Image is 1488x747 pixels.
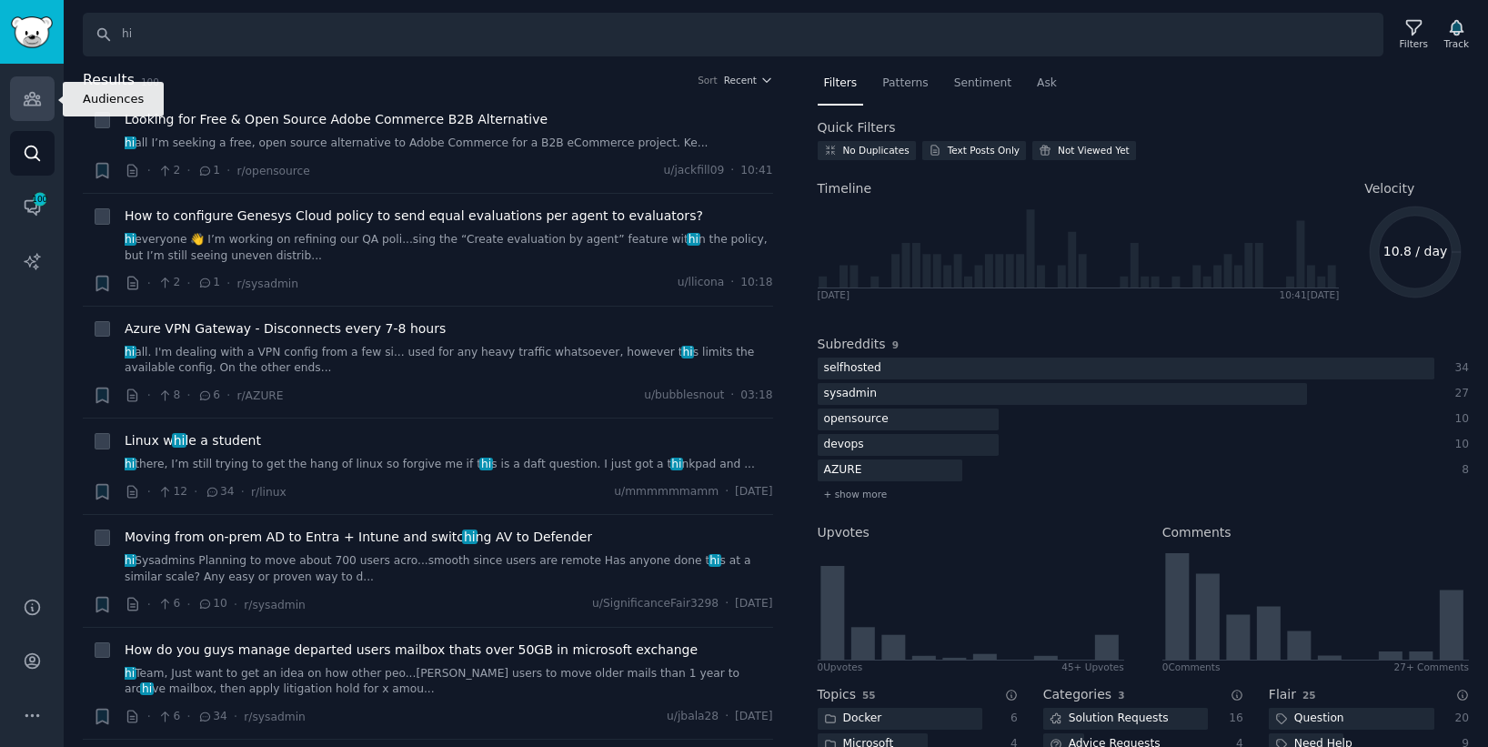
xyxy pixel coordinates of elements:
[818,383,883,406] div: sysadmin
[1302,690,1316,701] span: 25
[1444,37,1469,50] div: Track
[157,388,180,404] span: 8
[234,595,237,614] span: ·
[1269,685,1296,704] h2: Flair
[892,339,899,350] span: 9
[678,275,725,291] span: u/llicona
[140,682,154,695] span: hi
[614,484,719,500] span: u/mmmmmmamm
[147,274,151,293] span: ·
[462,530,477,544] span: hi
[205,484,235,500] span: 34
[479,458,493,470] span: hi
[186,386,190,405] span: ·
[735,484,772,500] span: [DATE]
[740,388,772,404] span: 03:18
[186,274,190,293] span: ·
[125,641,698,660] span: How do you guys manage departed users mailbox thats over 50GB in microsoft exchange
[123,233,136,246] span: hi
[670,458,684,470] span: hi
[125,431,261,450] a: Linux while a student
[194,482,197,501] span: ·
[1438,15,1475,54] button: Track
[818,434,870,457] div: devops
[157,275,180,291] span: 2
[735,596,772,612] span: [DATE]
[862,690,876,701] span: 55
[1058,144,1130,156] div: Not Viewed Yet
[1453,411,1470,428] div: 10
[147,595,151,614] span: ·
[186,707,190,726] span: ·
[157,596,180,612] span: 6
[125,345,773,377] a: hiall. I'm dealing with a VPN config from a few si... used for any heavy traffic whatsoever, howe...
[123,136,136,149] span: hi
[186,161,190,180] span: ·
[226,386,230,405] span: ·
[157,484,187,500] span: 12
[123,554,136,567] span: hi
[147,161,151,180] span: ·
[1162,661,1221,673] div: 0 Comment s
[687,233,700,246] span: hi
[818,459,869,482] div: AZURE
[125,666,773,698] a: hiTeam, Just want to get an idea on how other peo...[PERSON_NAME] users to move older mails than ...
[882,76,928,92] span: Patterns
[681,346,695,358] span: hi
[197,596,227,612] span: 10
[698,74,718,86] div: Sort
[125,136,773,152] a: hiall I’m seeking a free, open source alternative to Adobe Commerce for a B2B eCommerce project. ...
[1037,76,1057,92] span: Ask
[664,163,725,179] span: u/jackfill09
[1269,708,1351,731] div: Question
[644,388,724,404] span: u/bubblesnout
[251,486,287,499] span: r/linux
[592,596,719,612] span: u/SignificanceFair3298
[244,599,306,611] span: r/sysadmin
[83,13,1383,56] input: Search Keyword
[724,74,773,86] button: Recent
[1227,711,1243,727] div: 16
[818,358,888,380] div: selfhosted
[818,523,870,542] h2: Upvotes
[1001,711,1018,727] div: 6
[818,685,857,704] h2: Topics
[818,179,872,198] span: Timeline
[157,163,180,179] span: 2
[197,709,227,725] span: 34
[725,709,729,725] span: ·
[1364,179,1414,198] span: Velocity
[125,110,548,129] a: Looking for Free & Open Source Adobe Commerce B2B Alternative
[125,457,773,473] a: hithere, I’m still trying to get the hang of linux so forgive me if this is a daft question. I ju...
[172,433,186,448] span: hi
[226,161,230,180] span: ·
[725,596,729,612] span: ·
[10,185,55,229] a: 100
[125,207,703,226] a: How to configure Genesys Cloud policy to send equal evaluations per agent to evaluators?
[123,346,136,358] span: hi
[141,76,159,87] span: 100
[730,163,734,179] span: ·
[818,288,850,301] div: [DATE]
[125,431,261,450] span: Linux w le a student
[1043,685,1111,704] h2: Categories
[147,386,151,405] span: ·
[125,319,446,338] a: Azure VPN Gateway - Disconnects every 7-8 hours
[236,165,309,177] span: r/opensource
[1453,360,1470,377] div: 34
[157,709,180,725] span: 6
[244,711,306,723] span: r/sysadmin
[125,553,773,585] a: hiSysadmins Planning to move about 700 users acro...smooth since users are remote Has anyone done...
[83,69,135,92] span: Results
[197,163,220,179] span: 1
[1394,661,1469,673] div: 27+ Comments
[197,275,220,291] span: 1
[1383,244,1448,258] text: 10.8 / day
[1279,288,1339,301] div: 10:41 [DATE]
[197,388,220,404] span: 6
[1453,711,1470,727] div: 20
[709,554,722,567] span: hi
[740,275,772,291] span: 10:18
